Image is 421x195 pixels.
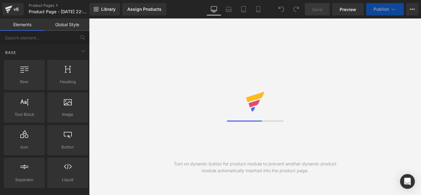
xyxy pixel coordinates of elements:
[366,3,404,15] button: Publish
[49,111,86,118] span: Image
[221,3,236,15] a: Laptop
[49,79,86,85] span: Heading
[6,79,43,85] span: Row
[49,144,86,150] span: Button
[101,6,116,12] span: Library
[6,144,43,150] span: Icon
[49,177,86,183] span: Liquid
[236,3,251,15] a: Tablet
[172,160,338,174] div: Turn on dynamic button for product module to prevent another dynamic product module automatically...
[406,3,419,15] button: More
[332,3,364,15] a: Preview
[374,7,389,12] span: Publish
[29,3,100,8] a: Product Pages
[2,3,24,15] a: v6
[340,6,356,13] span: Preview
[251,3,266,15] a: Mobile
[29,9,88,14] span: Product Page - [DATE] 22:54:18
[400,174,415,189] div: Open Intercom Messenger
[127,7,161,12] div: Assign Products
[6,177,43,183] span: Separator
[206,3,221,15] a: Desktop
[275,3,288,15] button: Undo
[5,50,17,55] span: Base
[312,6,322,13] span: Save
[290,3,302,15] button: Redo
[45,18,89,31] a: Global Style
[6,111,43,118] span: Text Block
[89,3,120,15] a: New Library
[12,5,20,13] div: v6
